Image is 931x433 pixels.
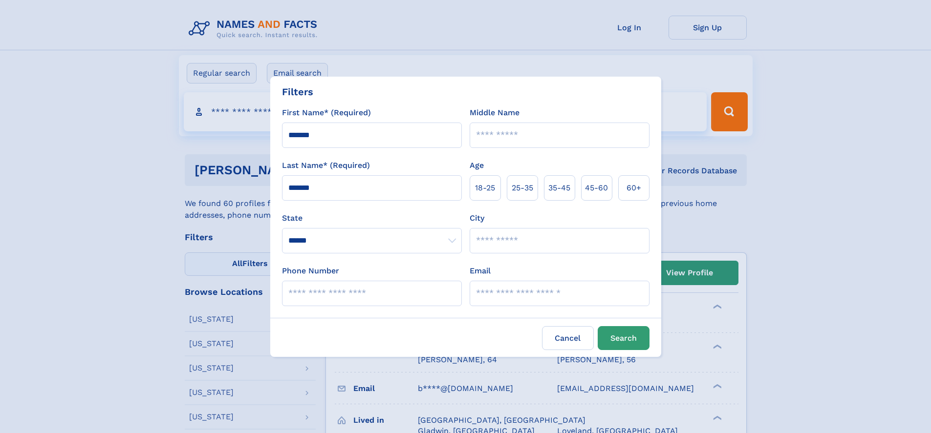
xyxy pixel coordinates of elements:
[282,265,339,277] label: Phone Number
[548,182,570,194] span: 35‑45
[470,107,520,119] label: Middle Name
[282,160,370,171] label: Last Name* (Required)
[282,107,371,119] label: First Name* (Required)
[282,84,313,99] div: Filters
[512,182,533,194] span: 25‑35
[627,182,641,194] span: 60+
[585,182,608,194] span: 45‑60
[470,212,484,224] label: City
[470,265,491,277] label: Email
[470,160,484,171] label: Age
[542,326,594,350] label: Cancel
[282,212,462,224] label: State
[598,326,650,350] button: Search
[475,182,495,194] span: 18‑25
